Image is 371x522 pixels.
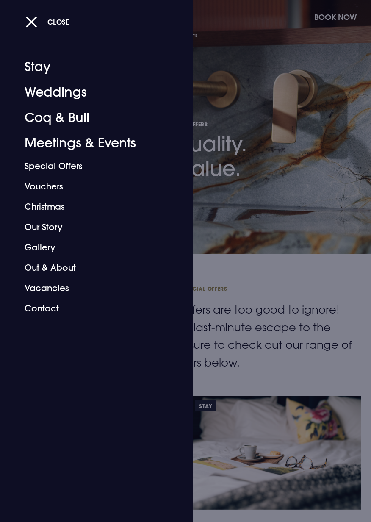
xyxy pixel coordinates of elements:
[25,197,158,217] a: Christmas
[25,217,158,237] a: Our Story
[25,298,158,319] a: Contact
[25,258,158,278] a: Out & About
[25,237,158,258] a: Gallery
[25,156,158,176] a: Special Offers
[25,176,158,197] a: Vouchers
[25,80,158,105] a: Weddings
[25,105,158,130] a: Coq & Bull
[25,13,69,31] button: Close
[47,17,69,26] span: Close
[25,278,158,298] a: Vacancies
[25,130,158,156] a: Meetings & Events
[25,54,158,80] a: Stay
